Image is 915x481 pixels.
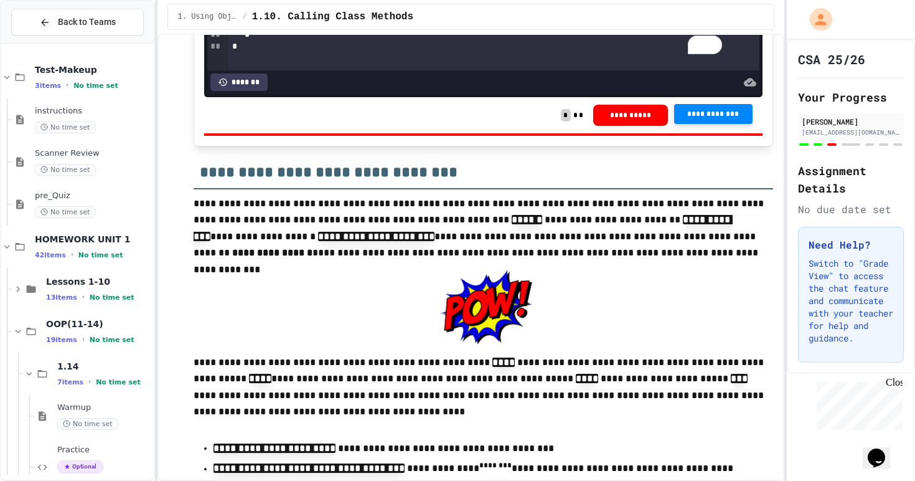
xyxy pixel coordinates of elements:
[46,293,77,302] span: 13 items
[252,9,413,24] span: 1.10. Calling Class Methods
[809,257,893,345] p: Switch to "Grade View" to access the chat feature and communicate with your teacher for help and ...
[57,445,151,455] span: Practice
[57,378,83,386] span: 7 items
[57,402,151,413] span: Warmup
[798,162,904,197] h2: Assignment Details
[863,431,903,469] iframe: chat widget
[35,82,61,90] span: 3 items
[812,377,903,430] iframe: chat widget
[46,336,77,344] span: 19 items
[90,293,134,302] span: No time set
[802,116,900,127] div: [PERSON_NAME]
[88,377,91,387] span: •
[90,336,134,344] span: No time set
[35,64,151,75] span: Test-Makeup
[798,50,865,68] h1: CSA 25/26
[798,88,904,106] h2: Your Progress
[35,234,151,245] span: HOMEWORK UNIT 1
[797,5,835,34] div: My Account
[46,276,151,287] span: Lessons 1-10
[35,191,151,201] span: pre_Quiz
[58,16,116,29] span: Back to Teams
[73,82,118,90] span: No time set
[96,378,141,386] span: No time set
[178,12,238,22] span: 1. Using Objects and Methods
[798,202,904,217] div: No due date set
[35,206,96,218] span: No time set
[35,148,151,159] span: Scanner Review
[57,460,103,473] span: Optional
[57,418,118,430] span: No time set
[82,335,85,345] span: •
[82,292,85,302] span: •
[78,251,123,259] span: No time set
[35,164,96,176] span: No time set
[57,361,151,372] span: 1.14
[243,12,247,22] span: /
[802,128,900,137] div: [EMAIL_ADDRESS][DOMAIN_NAME]
[66,80,68,90] span: •
[35,106,151,117] span: instructions
[5,5,86,79] div: Chat with us now!Close
[809,237,893,252] h3: Need Help?
[35,251,66,259] span: 42 items
[71,250,73,260] span: •
[46,318,151,330] span: OOP(11-14)
[35,121,96,133] span: No time set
